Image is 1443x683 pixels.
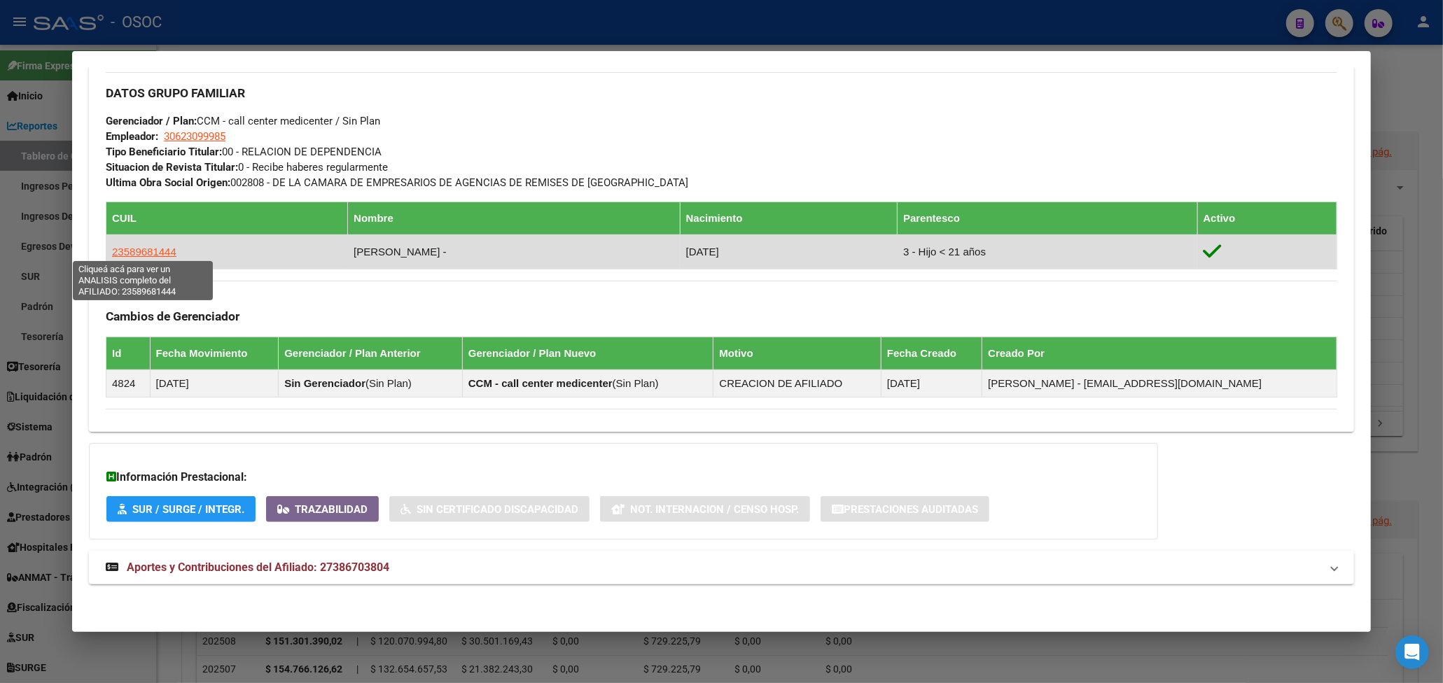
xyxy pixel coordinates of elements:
h3: DATOS GRUPO FAMILIAR [106,85,1337,101]
td: CREACION DE AFILIADO [713,369,881,397]
td: 3 - Hijo < 21 años [898,234,1197,269]
td: [DATE] [150,369,279,397]
button: SUR / SURGE / INTEGR. [106,496,256,522]
span: 00 - RELACION DE DEPENDENCIA [106,146,382,158]
span: Aportes y Contribuciones del Afiliado: 27386703804 [127,561,389,574]
strong: Situacion de Revista Titular: [106,161,238,174]
div: Open Intercom Messenger [1395,635,1429,669]
span: Prestaciones Auditadas [844,503,978,516]
span: 30623099985 [164,130,225,143]
h3: Información Prestacional: [106,469,1141,486]
span: Not. Internacion / Censo Hosp. [630,503,799,516]
strong: Empleador: [106,130,158,143]
th: Parentesco [898,202,1197,234]
th: Nacimiento [680,202,898,234]
span: SUR / SURGE / INTEGR. [132,503,244,516]
strong: Sin Gerenciador [284,377,365,389]
td: [PERSON_NAME] - [EMAIL_ADDRESS][DOMAIN_NAME] [982,369,1337,397]
span: Sin Plan [369,377,408,389]
button: Prestaciones Auditadas [821,496,989,522]
button: Trazabilidad [266,496,379,522]
th: Creado Por [982,337,1337,369]
span: CCM - call center medicenter / Sin Plan [106,115,380,127]
th: Motivo [713,337,881,369]
td: [DATE] [881,369,982,397]
button: Not. Internacion / Censo Hosp. [600,496,810,522]
strong: Tipo Beneficiario Titular: [106,146,222,158]
span: 23589681444 [112,246,176,258]
span: 0 - Recibe haberes regularmente [106,161,388,174]
th: Gerenciador / Plan Nuevo [462,337,713,369]
strong: Gerenciador / Plan: [106,115,197,127]
td: ( ) [462,369,713,397]
th: Gerenciador / Plan Anterior [279,337,463,369]
strong: CCM - call center medicenter [468,377,613,389]
th: Fecha Creado [881,337,982,369]
button: Sin Certificado Discapacidad [389,496,590,522]
th: CUIL [106,202,348,234]
span: Sin Certificado Discapacidad [417,503,578,516]
h3: Cambios de Gerenciador [106,309,1337,324]
th: Fecha Movimiento [150,337,279,369]
td: [DATE] [680,234,898,269]
mat-expansion-panel-header: Aportes y Contribuciones del Afiliado: 27386703804 [89,551,1354,584]
th: Nombre [348,202,680,234]
td: [PERSON_NAME] - [348,234,680,269]
span: 002808 - DE LA CAMARA DE EMPRESARIOS DE AGENCIAS DE REMISES DE [GEOGRAPHIC_DATA] [106,176,688,189]
td: ( ) [279,369,463,397]
th: Activo [1197,202,1337,234]
th: Id [106,337,151,369]
span: Trazabilidad [295,503,368,516]
span: Sin Plan [616,377,655,389]
td: 4824 [106,369,151,397]
strong: Ultima Obra Social Origen: [106,176,230,189]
